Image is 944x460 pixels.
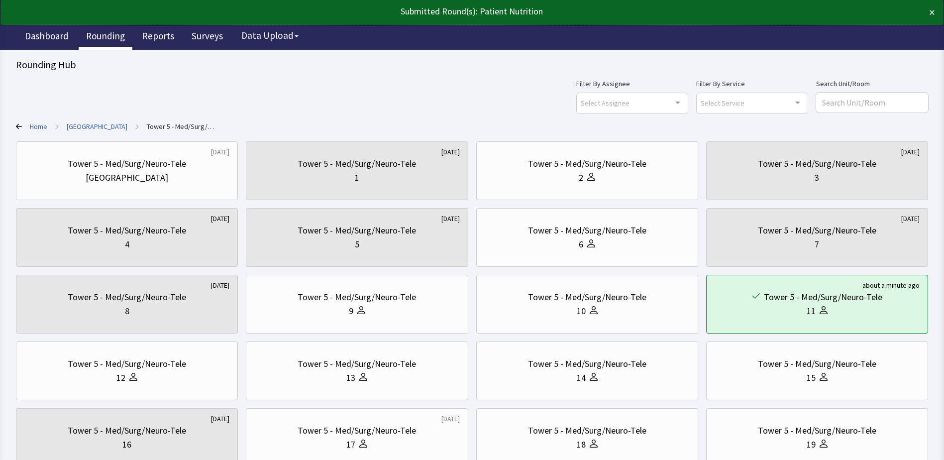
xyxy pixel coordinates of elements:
div: Tower 5 - Med/Surg/Neuro-Tele [68,290,186,304]
div: Tower 5 - Med/Surg/Neuro-Tele [764,290,882,304]
div: 7 [815,237,819,251]
div: Tower 5 - Med/Surg/Neuro-Tele [298,224,416,237]
div: Tower 5 - Med/Surg/Neuro-Tele [68,424,186,438]
div: 12 [116,371,125,385]
button: Data Upload [235,26,305,45]
div: 11 [807,304,816,318]
div: 6 [579,237,583,251]
div: [DATE] [211,147,229,157]
div: [DATE] [211,214,229,224]
a: Franklin Square Medical Center [67,121,127,131]
div: 3 [815,171,819,185]
a: Home [30,121,47,131]
a: Rounding [79,25,132,50]
div: Tower 5 - Med/Surg/Neuro-Tele [528,224,646,237]
div: Tower 5 - Med/Surg/Neuro-Tele [298,157,416,171]
div: [DATE] [441,414,460,424]
div: 8 [125,304,129,318]
span: Select Assignee [581,97,629,109]
div: [DATE] [441,147,460,157]
div: Submitted Round(s): Patient Nutrition [9,4,842,18]
div: Tower 5 - Med/Surg/Neuro-Tele [298,424,416,438]
div: Tower 5 - Med/Surg/Neuro-Tele [758,224,876,237]
div: 5 [355,237,359,251]
div: Tower 5 - Med/Surg/Neuro-Tele [528,424,646,438]
div: 16 [122,438,131,452]
div: Tower 5 - Med/Surg/Neuro-Tele [758,424,876,438]
a: Reports [135,25,182,50]
label: Filter By Assignee [576,78,688,90]
label: Search Unit/Room [816,78,928,90]
div: 13 [346,371,355,385]
div: Tower 5 - Med/Surg/Neuro-Tele [528,157,646,171]
div: 15 [807,371,816,385]
div: Tower 5 - Med/Surg/Neuro-Tele [68,224,186,237]
div: 2 [579,171,583,185]
div: Tower 5 - Med/Surg/Neuro-Tele [68,357,186,371]
div: 4 [125,237,129,251]
div: Rounding Hub [16,58,928,72]
div: 17 [346,438,355,452]
div: 10 [577,304,586,318]
input: Search Unit/Room [816,93,928,113]
div: about a minute ago [862,280,920,290]
div: 18 [577,438,586,452]
div: 19 [807,438,816,452]
span: > [135,116,139,136]
span: Select Service [701,97,744,109]
div: [DATE] [441,214,460,224]
a: Tower 5 - Med/Surg/Neuro-Tele [147,121,215,131]
div: 1 [355,171,359,185]
div: Tower 5 - Med/Surg/Neuro-Tele [758,157,876,171]
div: Tower 5 - Med/Surg/Neuro-Tele [298,290,416,304]
span: > [55,116,59,136]
button: × [929,4,935,20]
div: [GEOGRAPHIC_DATA] [86,171,168,185]
a: Surveys [184,25,230,50]
div: 14 [577,371,586,385]
div: 9 [349,304,353,318]
div: Tower 5 - Med/Surg/Neuro-Tele [298,357,416,371]
div: Tower 5 - Med/Surg/Neuro-Tele [528,357,646,371]
div: [DATE] [211,414,229,424]
div: [DATE] [211,280,229,290]
label: Filter By Service [696,78,808,90]
div: Tower 5 - Med/Surg/Neuro-Tele [528,290,646,304]
div: Tower 5 - Med/Surg/Neuro-Tele [68,157,186,171]
div: [DATE] [901,147,920,157]
a: Dashboard [17,25,76,50]
div: Tower 5 - Med/Surg/Neuro-Tele [758,357,876,371]
div: [DATE] [901,214,920,224]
